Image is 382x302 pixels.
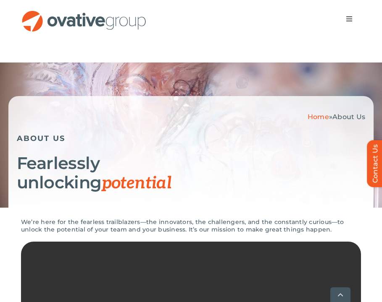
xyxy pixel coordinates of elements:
[17,134,365,143] h5: ABOUT US
[102,173,172,193] span: potential
[332,113,365,121] span: About Us
[337,10,361,27] nav: Menu
[21,218,361,233] p: We’re here for the fearless trailblazers—the innovators, the challengers, and the constantly curi...
[17,154,365,193] h1: Fearlessly unlocking
[308,113,329,121] a: Home
[308,113,365,121] span: »
[21,10,147,18] a: OG_Full_horizontal_RGB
